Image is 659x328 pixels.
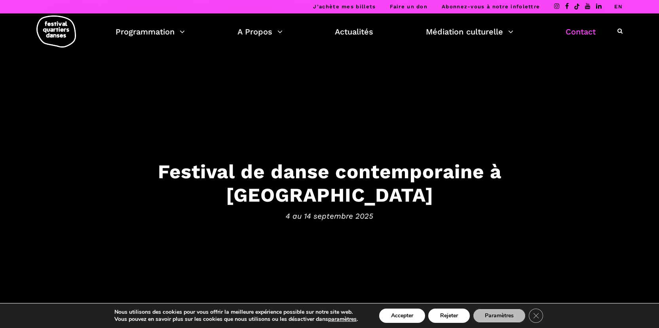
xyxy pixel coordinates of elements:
[84,160,575,206] h3: Festival de danse contemporaine à [GEOGRAPHIC_DATA]
[335,25,373,38] a: Actualités
[529,309,543,323] button: Close GDPR Cookie Banner
[114,309,358,316] p: Nous utilisons des cookies pour vous offrir la meilleure expérience possible sur notre site web.
[390,4,427,10] a: Faire un don
[114,316,358,323] p: Vous pouvez en savoir plus sur les cookies que nous utilisons ou les désactiver dans .
[313,4,376,10] a: J’achète mes billets
[116,25,185,38] a: Programmation
[566,25,596,38] a: Contact
[84,210,575,222] span: 4 au 14 septembre 2025
[426,25,513,38] a: Médiation culturelle
[442,4,540,10] a: Abonnez-vous à notre infolettre
[36,15,76,48] img: logo-fqd-med
[614,4,623,10] a: EN
[379,309,425,323] button: Accepter
[328,316,357,323] button: paramètres
[473,309,526,323] button: Paramètres
[237,25,283,38] a: A Propos
[428,309,470,323] button: Rejeter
